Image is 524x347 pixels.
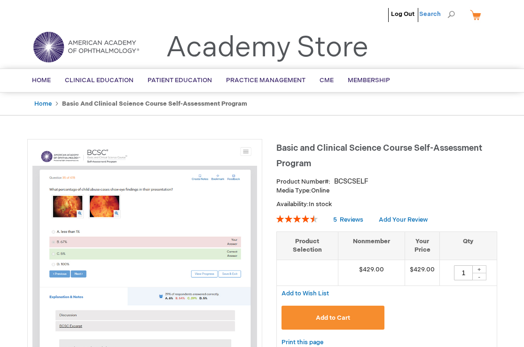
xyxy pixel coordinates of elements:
[148,77,212,84] span: Patient Education
[440,231,497,260] th: Qty
[282,290,329,297] span: Add to Wish List
[309,200,332,208] span: In stock
[276,200,497,209] p: Availability:
[334,177,368,186] div: BCSCSELF
[34,100,52,108] a: Home
[276,215,318,223] div: 92%
[166,31,368,65] a: Academy Store
[338,260,405,285] td: $429.00
[65,77,133,84] span: Clinical Education
[472,273,486,280] div: -
[405,231,440,260] th: Your Price
[333,216,365,224] a: 5 Reviews
[320,77,334,84] span: CME
[333,216,337,224] span: 5
[276,186,497,195] p: Online
[32,77,51,84] span: Home
[405,260,440,285] td: $429.00
[226,77,305,84] span: Practice Management
[338,231,405,260] th: Nonmember
[379,216,428,224] a: Add Your Review
[62,100,247,108] strong: Basic and Clinical Science Course Self-Assessment Program
[316,314,350,322] span: Add to Cart
[277,231,338,260] th: Product Selection
[340,216,363,224] span: Reviews
[282,289,329,297] a: Add to Wish List
[472,265,486,273] div: +
[348,77,390,84] span: Membership
[276,143,482,169] span: Basic and Clinical Science Course Self-Assessment Program
[454,265,473,280] input: Qty
[391,10,415,18] a: Log Out
[282,306,385,330] button: Add to Cart
[419,5,455,23] span: Search
[276,178,330,185] strong: Product Number
[276,187,311,194] strong: Media Type:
